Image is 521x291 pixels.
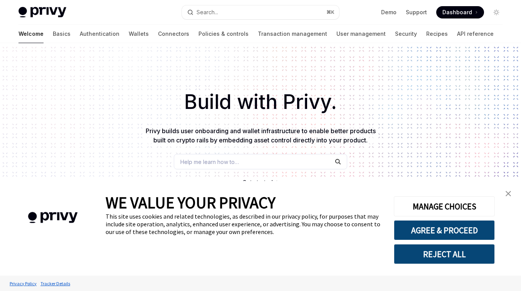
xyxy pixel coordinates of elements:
[80,25,119,43] a: Authentication
[53,25,71,43] a: Basics
[326,9,334,15] span: ⌘ K
[18,7,66,18] img: light logo
[336,25,386,43] a: User management
[12,87,509,117] h1: Build with Privy.
[242,179,273,186] a: Get started
[180,158,239,166] span: Help me learn how to…
[18,25,44,43] a: Welcome
[406,8,427,16] a: Support
[106,192,276,212] span: WE VALUE YOUR PRIVACY
[39,277,72,290] a: Tracker Details
[8,277,39,290] a: Privacy Policy
[506,191,511,196] img: close banner
[197,8,218,17] div: Search...
[258,25,327,43] a: Transaction management
[426,25,448,43] a: Recipes
[490,6,503,18] button: Toggle dark mode
[395,25,417,43] a: Security
[129,25,149,43] a: Wallets
[394,196,495,216] button: MANAGE CHOICES
[394,220,495,240] button: AGREE & PROCEED
[442,8,472,16] span: Dashboard
[501,186,516,201] a: close banner
[146,127,376,144] span: Privy builds user onboarding and wallet infrastructure to enable better products built on crypto ...
[12,201,94,234] img: company logo
[394,244,495,264] button: REJECT ALL
[158,25,189,43] a: Connectors
[198,25,249,43] a: Policies & controls
[182,5,339,19] button: Open search
[436,6,484,18] a: Dashboard
[381,8,397,16] a: Demo
[106,212,382,236] div: This site uses cookies and related technologies, as described in our privacy policy, for purposes...
[457,25,494,43] a: API reference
